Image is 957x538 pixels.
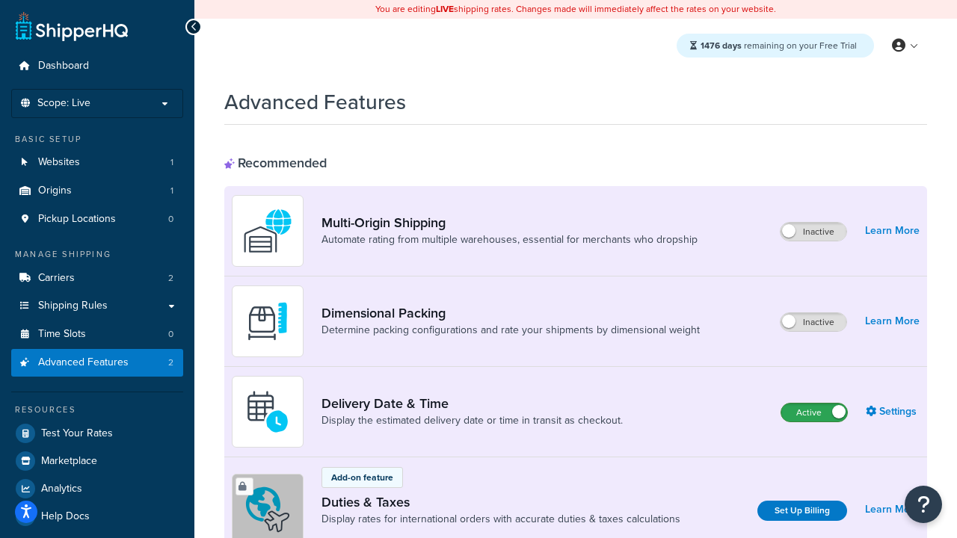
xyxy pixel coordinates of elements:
[321,232,698,247] a: Automate rating from multiple warehouses, essential for merchants who dropship
[224,155,327,171] div: Recommended
[11,321,183,348] li: Time Slots
[11,133,183,146] div: Basic Setup
[331,471,393,484] p: Add-on feature
[757,501,847,521] a: Set Up Billing
[224,87,406,117] h1: Advanced Features
[701,39,857,52] span: remaining on your Free Trial
[38,272,75,285] span: Carriers
[11,475,183,502] a: Analytics
[865,220,920,241] a: Learn More
[38,213,116,226] span: Pickup Locations
[38,328,86,341] span: Time Slots
[38,185,72,197] span: Origins
[905,486,942,523] button: Open Resource Center
[241,205,294,257] img: WatD5o0RtDAAAAAElFTkSuQmCC
[866,401,920,422] a: Settings
[11,265,183,292] a: Carriers2
[41,483,82,495] span: Analytics
[11,205,183,233] li: Pickup Locations
[38,356,129,369] span: Advanced Features
[170,156,173,169] span: 1
[241,386,294,438] img: gfkeb5ejjkALwAAAABJRU5ErkJggg==
[321,494,680,510] a: Duties & Taxes
[241,295,294,347] img: DTVBYsAAAAAASUVORK5CYII=
[321,413,623,428] a: Display the estimated delivery date or time in transit as checkout.
[41,455,97,468] span: Marketplace
[11,349,183,377] a: Advanced Features2
[41,427,113,440] span: Test Your Rates
[321,323,700,338] a: Determine packing configurations and rate your shipments by dimensional weight
[11,420,183,447] a: Test Your Rates
[11,403,183,416] div: Resources
[781,223,846,241] label: Inactive
[11,149,183,176] a: Websites1
[11,149,183,176] li: Websites
[436,2,454,16] b: LIVE
[865,311,920,332] a: Learn More
[11,349,183,377] li: Advanced Features
[168,213,173,226] span: 0
[321,214,698,231] a: Multi-Origin Shipping
[321,395,623,412] a: Delivery Date & Time
[781,403,847,421] label: Active
[11,448,183,474] a: Marketplace
[11,503,183,530] a: Help Docs
[11,265,183,292] li: Carriers
[865,499,920,520] a: Learn More
[11,292,183,320] a: Shipping Rules
[38,156,80,169] span: Websites
[701,39,742,52] strong: 1476 days
[321,512,680,527] a: Display rates for international orders with accurate duties & taxes calculations
[38,300,108,312] span: Shipping Rules
[37,97,90,110] span: Scope: Live
[168,328,173,341] span: 0
[11,177,183,205] a: Origins1
[168,272,173,285] span: 2
[781,313,846,331] label: Inactive
[11,177,183,205] li: Origins
[41,510,90,523] span: Help Docs
[11,321,183,348] a: Time Slots0
[11,248,183,261] div: Manage Shipping
[38,60,89,72] span: Dashboard
[170,185,173,197] span: 1
[168,356,173,369] span: 2
[11,205,183,233] a: Pickup Locations0
[11,52,183,80] a: Dashboard
[321,305,700,321] a: Dimensional Packing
